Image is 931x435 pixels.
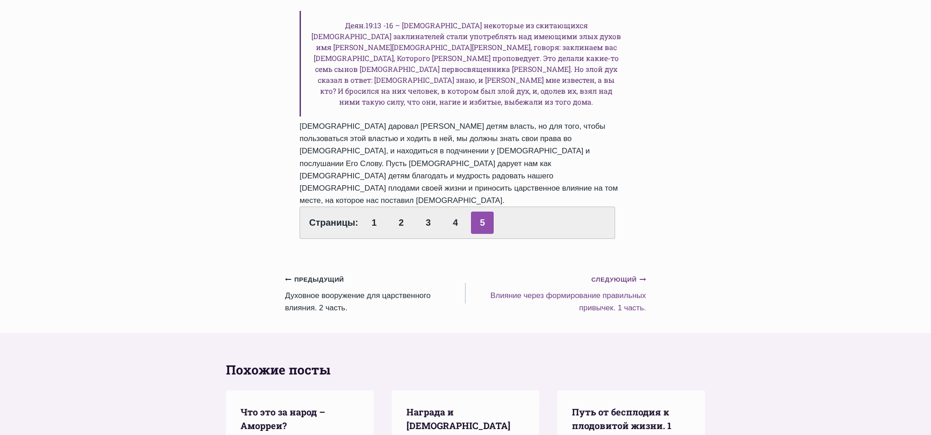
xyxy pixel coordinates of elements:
[285,275,344,285] small: Предыдущий
[300,11,631,116] h6: Деян.19:13 -16 – [DEMOGRAPHIC_DATA] некоторые из скитающихся [DEMOGRAPHIC_DATA] заклинателей стал...
[240,406,325,431] a: Что это за народ – Аморреи?
[444,212,467,234] a: 4
[226,360,705,379] h2: Похожие посты
[285,273,646,314] nav: Записи
[390,212,413,234] a: 2
[363,212,385,234] a: 1
[417,212,440,234] a: 3
[471,212,494,234] span: 5
[591,275,646,285] small: Следующий
[285,273,465,314] a: ПредыдущийДуховное вооружение для царственного влияния. 2 часть.
[465,273,646,314] a: СледующийВлияние через формирование правильных привычек. 1 часть.
[300,207,615,239] div: Страницы:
